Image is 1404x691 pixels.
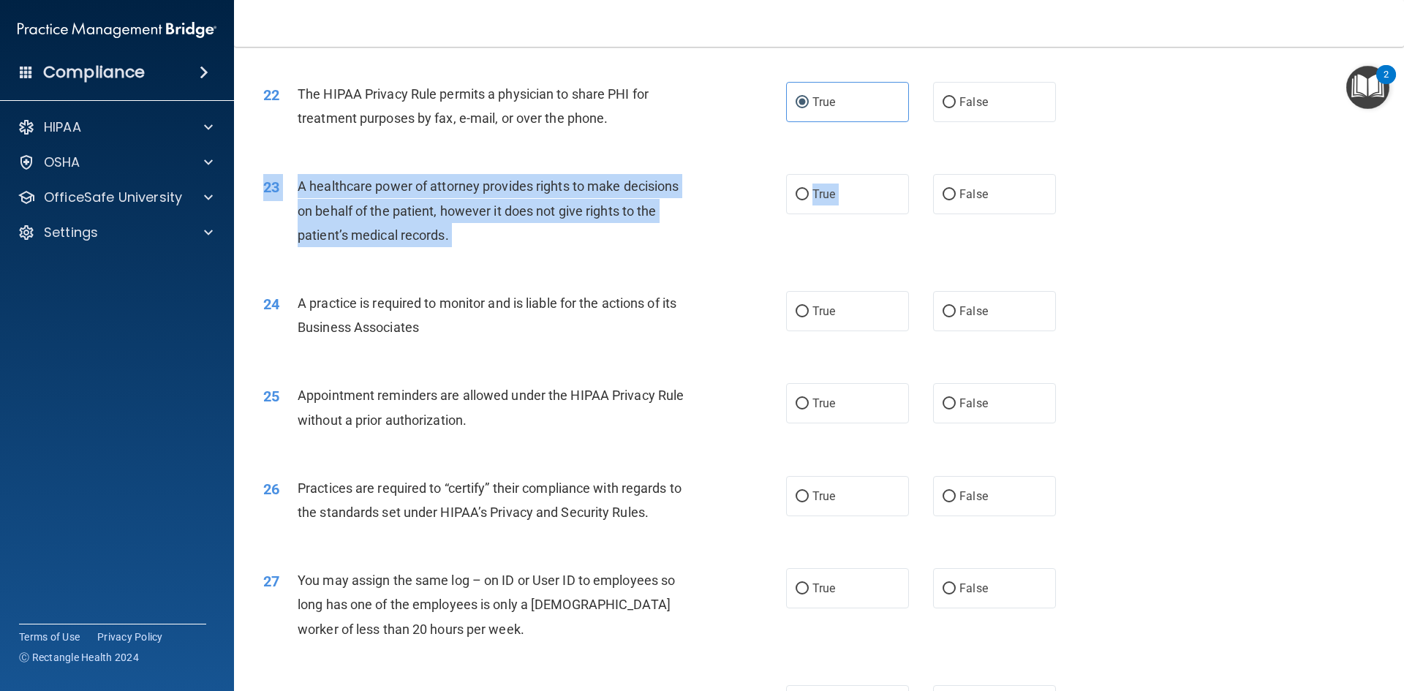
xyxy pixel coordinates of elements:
[959,95,988,109] span: False
[796,399,809,409] input: True
[18,154,213,171] a: OSHA
[796,97,809,108] input: True
[796,491,809,502] input: True
[959,396,988,410] span: False
[44,118,81,136] p: HIPAA
[263,178,279,196] span: 23
[796,584,809,594] input: True
[796,306,809,317] input: True
[298,86,649,126] span: The HIPAA Privacy Rule permits a physician to share PHI for treatment purposes by fax, e-mail, or...
[19,650,139,665] span: Ⓒ Rectangle Health 2024
[263,480,279,498] span: 26
[943,584,956,594] input: False
[298,573,675,636] span: You may assign the same log – on ID or User ID to employees so long has one of the employees is o...
[18,15,216,45] img: PMB logo
[796,189,809,200] input: True
[812,187,835,201] span: True
[812,304,835,318] span: True
[812,396,835,410] span: True
[1331,590,1386,646] iframe: Drift Widget Chat Controller
[298,295,676,335] span: A practice is required to monitor and is liable for the actions of its Business Associates
[959,304,988,318] span: False
[943,399,956,409] input: False
[18,118,213,136] a: HIPAA
[263,388,279,405] span: 25
[97,630,163,644] a: Privacy Policy
[263,86,279,104] span: 22
[959,581,988,595] span: False
[298,388,684,427] span: Appointment reminders are allowed under the HIPAA Privacy Rule without a prior authorization.
[812,489,835,503] span: True
[263,295,279,313] span: 24
[43,62,145,83] h4: Compliance
[1346,66,1389,109] button: Open Resource Center, 2 new notifications
[44,154,80,171] p: OSHA
[44,189,182,206] p: OfficeSafe University
[943,491,956,502] input: False
[19,630,80,644] a: Terms of Use
[18,224,213,241] a: Settings
[943,97,956,108] input: False
[44,224,98,241] p: Settings
[943,306,956,317] input: False
[298,480,682,520] span: Practices are required to “certify” their compliance with regards to the standards set under HIPA...
[263,573,279,590] span: 27
[959,187,988,201] span: False
[298,178,679,242] span: A healthcare power of attorney provides rights to make decisions on behalf of the patient, howeve...
[959,489,988,503] span: False
[812,581,835,595] span: True
[812,95,835,109] span: True
[1384,75,1389,94] div: 2
[943,189,956,200] input: False
[18,189,213,206] a: OfficeSafe University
